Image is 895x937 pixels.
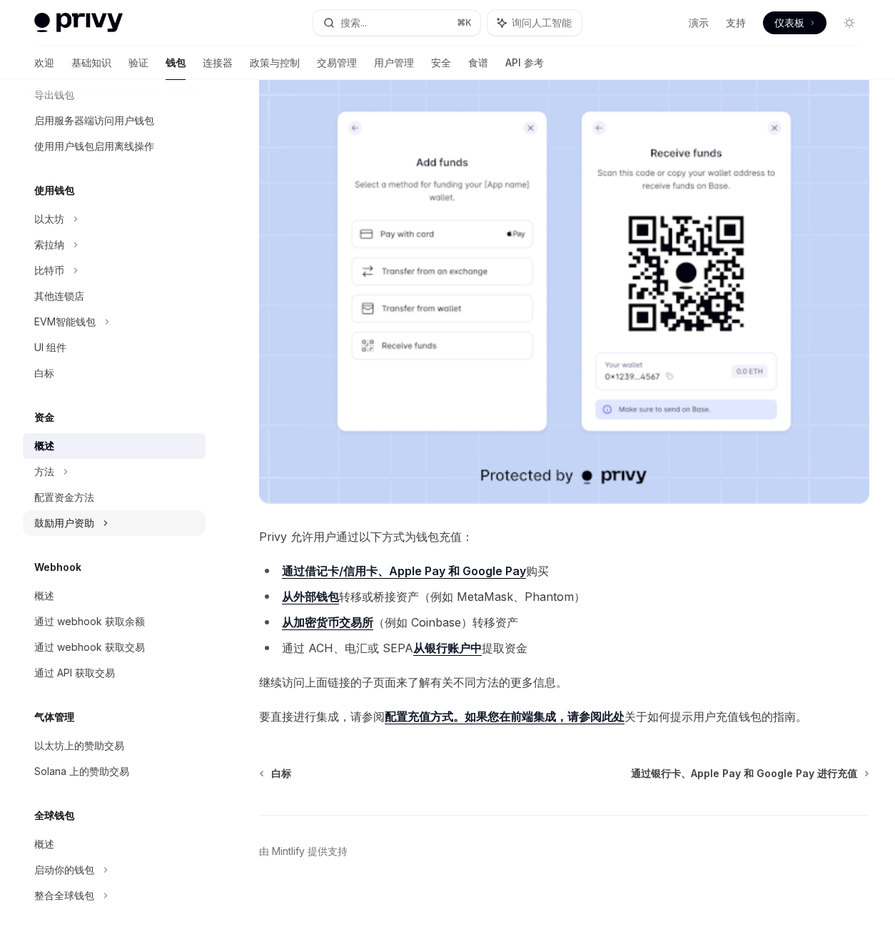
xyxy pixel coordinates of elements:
[34,367,54,379] font: 白标
[34,184,74,196] font: 使用钱包
[512,16,572,29] font: 询问人工智能
[374,56,414,69] font: 用户管理
[23,133,206,159] a: 使用用户钱包启用离线操作
[413,641,482,655] font: 从银行账户中
[271,767,291,779] font: 白标
[468,46,488,80] a: 食谱
[71,56,111,69] font: 基础知识
[71,46,111,80] a: 基础知识
[34,765,129,777] font: Solana 上的赞助交易
[259,675,567,689] font: 继续访问上面链接的子页面来了解有关不同方法的更多信息。
[34,315,96,328] font: EVM智能钱包
[23,583,206,609] a: 概述
[250,46,300,80] a: 政策与控制
[23,609,206,634] a: 通过 webhook 获取余额
[340,16,367,29] font: 搜索...
[282,615,373,630] a: 从加密货币交易所
[419,589,585,604] font: （例如 MetaMask、Phantom）
[166,56,186,69] font: 钱包
[625,709,796,724] font: 关于如何提示用户充值钱包的指南
[472,615,518,629] font: 转移资产
[259,68,869,504] img: 图片/Funding.png
[34,13,123,33] img: 灯光标志
[23,759,206,784] a: Solana 上的赞助交易
[468,56,488,69] font: 食谱
[166,46,186,80] a: 钱包
[34,411,54,423] font: 资金
[34,863,94,876] font: 启动你的钱包
[34,589,54,602] font: 概述
[34,465,54,477] font: 方法
[23,831,206,857] a: 概述
[34,809,74,821] font: 全球钱包
[505,56,544,69] font: API 参考
[34,341,66,353] font: UI 组件
[128,46,148,80] a: 验证
[282,564,526,578] font: 通过借记卡/信用卡、Apple Pay 和 Google Pay
[34,667,115,679] font: 通过 API 获取交易
[34,517,94,529] font: 鼓励用户资助
[34,290,84,302] font: 其他连锁店
[282,564,526,579] a: 通过借记卡/信用卡、Apple Pay 和 Google Pay
[23,634,206,660] a: 通过 webhook 获取交易
[282,589,339,604] font: 从外部钱包
[385,709,602,724] font: 配置充值方式。如果您在前端集成，请参阅
[465,17,472,28] font: K
[339,589,419,604] font: 转移或桥接资产
[726,16,746,29] font: 支持
[34,213,64,225] font: 以太坊
[34,114,154,126] font: 启用服务器端访问用户钱包
[689,16,709,29] font: 演示
[259,844,348,859] a: 由 Mintlify 提供支持
[23,733,206,759] a: 以太坊上的赞助交易
[774,16,804,29] font: 仪表板
[34,238,64,250] font: 索拉纳
[282,641,413,655] font: 通过 ACH、电汇或 SEPA
[487,10,582,36] button: 询问人工智能
[482,641,527,655] font: 提取资金
[505,46,544,80] a: API 参考
[838,11,861,34] button: 切换暗模式
[34,615,145,627] font: 通过 webhook 获取余额
[34,56,54,69] font: 欢迎
[23,108,206,133] a: 启用服务器端访问用户钱包
[23,433,206,459] a: 概述
[23,283,206,309] a: 其他连锁店
[373,615,472,629] font: （例如 Coinbase）
[631,767,857,779] font: 通过银行卡、Apple Pay 和 Google Pay 进行充值
[259,530,473,544] font: Privy 允许用户通过以下方式为钱包充值：
[203,56,233,69] font: 连接器
[34,140,154,152] font: 使用用户钱包启用离线操作
[385,709,602,724] a: 配置充值方式。如果您在前端集成，请参阅
[203,46,233,80] a: 连接器
[317,46,357,80] a: 交易管理
[261,766,291,781] a: 白标
[631,766,868,781] a: 通过银行卡、Apple Pay 和 Google Pay 进行充值
[34,46,54,80] a: 欢迎
[34,641,145,653] font: 通过 webhook 获取交易
[34,440,54,452] font: 概述
[313,10,480,36] button: 搜索...⌘K
[23,660,206,686] a: 通过 API 获取交易
[689,16,709,30] a: 演示
[34,491,94,503] font: 配置资金方法
[23,360,206,386] a: 白标
[317,56,357,69] font: 交易管理
[431,46,451,80] a: 安全
[23,335,206,360] a: UI 组件
[796,709,807,724] font: 。
[34,264,64,276] font: 比特币
[34,889,94,901] font: 整合全球钱包
[726,16,746,30] a: 支持
[34,739,124,751] font: 以太坊上的赞助交易
[34,838,54,850] font: 概述
[602,709,625,724] a: 此处
[23,485,206,510] a: 配置资金方法
[431,56,451,69] font: 安全
[250,56,300,69] font: 政策与控制
[128,56,148,69] font: 验证
[413,641,482,656] a: 从银行账户中
[374,46,414,80] a: 用户管理
[526,564,549,578] font: 购买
